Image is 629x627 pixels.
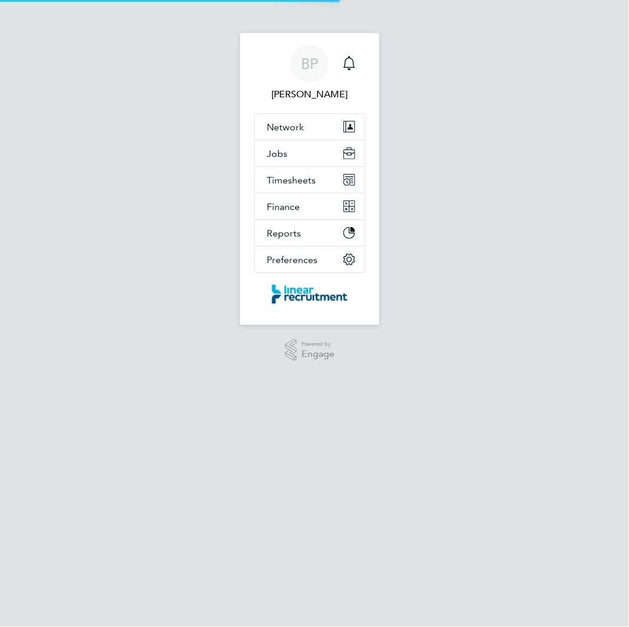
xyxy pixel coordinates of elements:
[302,349,335,359] span: Engage
[255,114,365,140] button: Network
[255,247,365,273] button: Preferences
[285,339,335,362] a: Powered byEngage
[267,254,317,265] span: Preferences
[267,175,316,186] span: Timesheets
[302,339,335,349] span: Powered by
[255,193,365,219] button: Finance
[255,167,365,193] button: Timesheets
[254,87,365,101] span: Bethan Parr
[267,148,287,159] span: Jobs
[267,201,300,212] span: Finance
[267,228,301,239] span: Reports
[255,220,365,246] button: Reports
[302,56,319,71] span: BP
[272,285,348,304] img: linearrecruitment-logo-retina.png
[240,33,379,325] nav: Main navigation
[254,45,365,101] a: BP[PERSON_NAME]
[255,140,365,166] button: Jobs
[267,122,304,133] span: Network
[254,285,365,304] a: Go to home page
